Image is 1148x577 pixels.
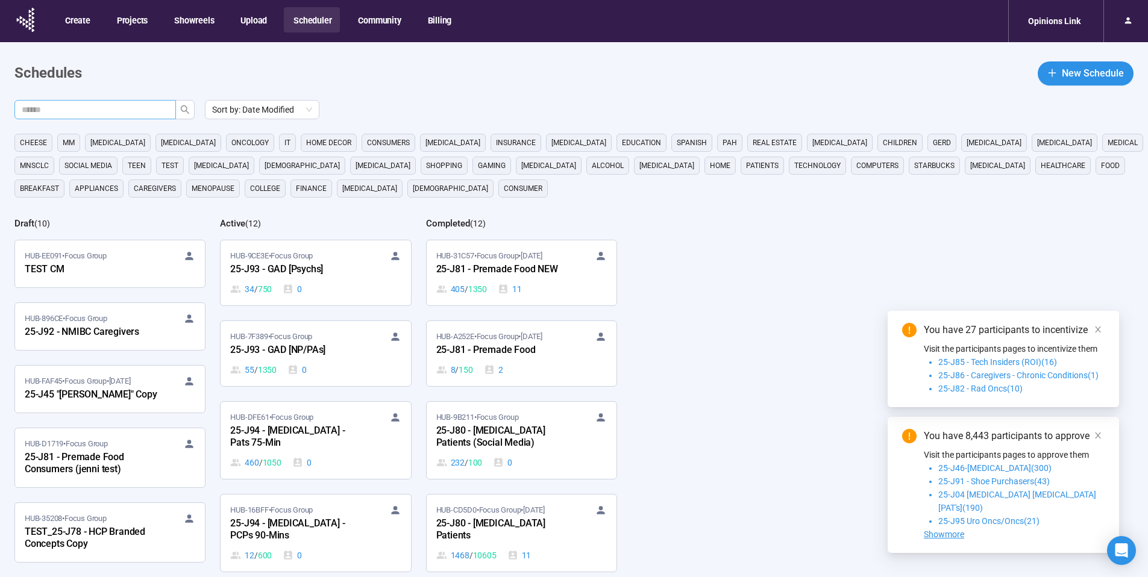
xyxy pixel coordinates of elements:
[924,342,1105,355] p: Visit the participants pages to incentivize them
[230,331,312,343] span: HUB-7F389 • Focus Group
[436,250,542,262] span: HUB-31C57 • Focus Group •
[478,160,506,172] span: gaming
[924,429,1105,443] div: You have 8,443 participants to approve
[25,250,107,262] span: HUB-EE091 • Focus Group
[162,160,178,172] span: Test
[498,282,522,296] div: 11
[175,100,195,119] button: search
[348,7,409,33] button: Community
[496,137,536,149] span: Insurance
[523,505,545,514] time: [DATE]
[470,219,486,228] span: ( 12 )
[90,137,145,149] span: [MEDICAL_DATA]
[436,331,542,343] span: HUB-A252E • Focus Group •
[15,240,205,287] a: HUB-EE091•Focus GroupTEST CM
[296,182,327,195] span: finance
[107,7,156,33] button: Projects
[230,423,363,451] div: 25-J94 - [MEDICAL_DATA] - Pats 75-Min
[221,321,410,386] a: HUB-7F389•Focus Group25-J93 - GAD [NP/PAs]55 / 13500
[230,456,281,469] div: 460
[1108,137,1138,149] span: medical
[1041,160,1085,172] span: healthcare
[161,137,216,149] span: [MEDICAL_DATA]
[283,282,302,296] div: 0
[427,494,616,572] a: HUB-CD5D0•Focus Group•[DATE]25-J80 - [MEDICAL_DATA] Patients1468 / 1060511
[521,251,542,260] time: [DATE]
[258,549,272,562] span: 600
[194,160,249,172] span: [MEDICAL_DATA]
[967,137,1021,149] span: [MEDICAL_DATA]
[622,137,661,149] span: education
[436,516,569,544] div: 25-J80 - [MEDICAL_DATA] Patients
[230,262,363,278] div: 25-J93 - GAD [Psychs]
[436,282,487,296] div: 405
[436,456,483,469] div: 232
[418,7,460,33] button: Billing
[938,463,1052,473] span: 25-J46-[MEDICAL_DATA](300)
[230,343,363,358] div: 25-J93 - GAD [NP/PAs]
[254,549,258,562] span: /
[425,137,480,149] span: [MEDICAL_DATA]
[1107,536,1136,565] div: Open Intercom Messenger
[794,160,841,172] span: technology
[20,137,47,149] span: cheese
[128,160,146,172] span: Teen
[592,160,624,172] span: alcohol
[856,160,899,172] span: computers
[933,137,951,149] span: GERD
[230,282,272,296] div: 34
[469,549,473,562] span: /
[427,240,616,305] a: HUB-31C57•Focus Group•[DATE]25-J81 - Premade Food NEW405 / 135011
[507,549,532,562] div: 11
[306,137,351,149] span: home decor
[1094,431,1102,440] span: close
[221,402,410,479] a: HUB-DFE61•Focus Group25-J94 - [MEDICAL_DATA] - Pats 75-Min460 / 10500
[1101,160,1120,172] span: Food
[938,370,1099,380] span: 25-J86 - Caregivers - Chronic Conditions(1)
[25,450,157,478] div: 25-J81 - Premade Food Consumers (jenni test)
[250,182,280,195] span: college
[504,182,542,195] span: consumer
[1038,61,1134,86] button: plusNew Schedule
[426,218,470,229] h2: Completed
[914,160,955,172] span: starbucks
[938,516,1040,526] span: 25-J95 Uro Oncs/Oncs(21)
[924,529,964,539] span: Showmore
[427,321,616,386] a: HUB-A252E•Focus Group•[DATE]25-J81 - Premade Food8 / 1502
[15,366,205,413] a: HUB-FAF45•Focus Group•[DATE]25-J45 "[PERSON_NAME]" Copy
[426,160,462,172] span: shopping
[639,160,694,172] span: [MEDICAL_DATA]
[221,240,410,305] a: HUB-9CE3E•Focus Group25-J93 - GAD [Psychs]34 / 7500
[938,490,1096,513] span: 25-J04 [MEDICAL_DATA] [MEDICAL_DATA] [PAT's](190)
[25,513,107,525] span: HUB-35208 • Focus Group
[254,363,258,376] span: /
[192,182,234,195] span: menopause
[938,384,1023,393] span: 25-J82 - Rad Oncs(10)
[468,456,482,469] span: 100
[220,218,245,229] h2: Active
[1047,68,1057,78] span: plus
[970,160,1025,172] span: [MEDICAL_DATA]
[230,516,363,544] div: 25-J94 - [MEDICAL_DATA] - PCPs 90-Mins
[265,160,340,172] span: [DEMOGRAPHIC_DATA]
[521,160,576,172] span: [MEDICAL_DATA]
[25,438,108,450] span: HUB-D1719 • Focus Group
[436,549,497,562] div: 1468
[413,182,488,195] span: [DEMOGRAPHIC_DATA]
[230,504,313,516] span: HUB-16BFF • Focus Group
[287,363,307,376] div: 0
[258,363,277,376] span: 1350
[283,549,302,562] div: 0
[230,250,313,262] span: HUB-9CE3E • Focus Group
[1094,325,1102,334] span: close
[465,282,468,296] span: /
[902,323,917,337] span: exclamation-circle
[468,282,487,296] span: 1350
[436,423,569,451] div: 25-J80 - [MEDICAL_DATA] Patients (Social Media)
[63,137,75,149] span: MM
[258,282,272,296] span: 750
[493,456,512,469] div: 0
[459,363,472,376] span: 150
[15,503,205,562] a: HUB-35208•Focus GroupTEST_25-J78 - HCP Branded Concepts Copy
[14,62,82,85] h1: Schedules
